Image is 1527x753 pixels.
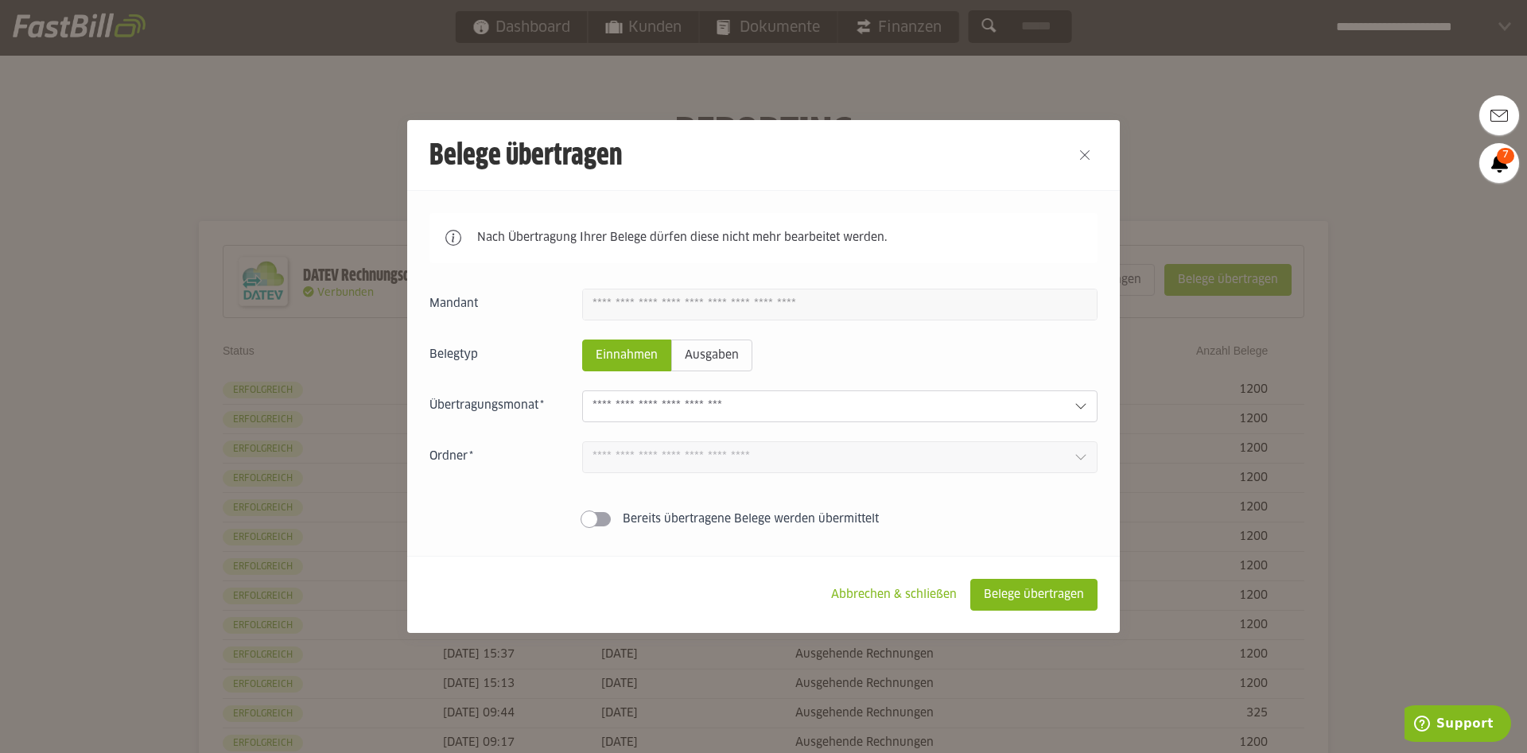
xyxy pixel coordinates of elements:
[970,579,1098,611] sl-button: Belege übertragen
[1405,705,1511,745] iframe: Öffnet ein Widget, in dem Sie weitere Informationen finden
[1497,148,1514,164] span: 7
[671,340,752,371] sl-radio-button: Ausgaben
[1479,143,1519,183] a: 7
[582,340,671,371] sl-radio-button: Einnahmen
[429,511,1098,527] sl-switch: Bereits übertragene Belege werden übermittelt
[818,579,970,611] sl-button: Abbrechen & schließen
